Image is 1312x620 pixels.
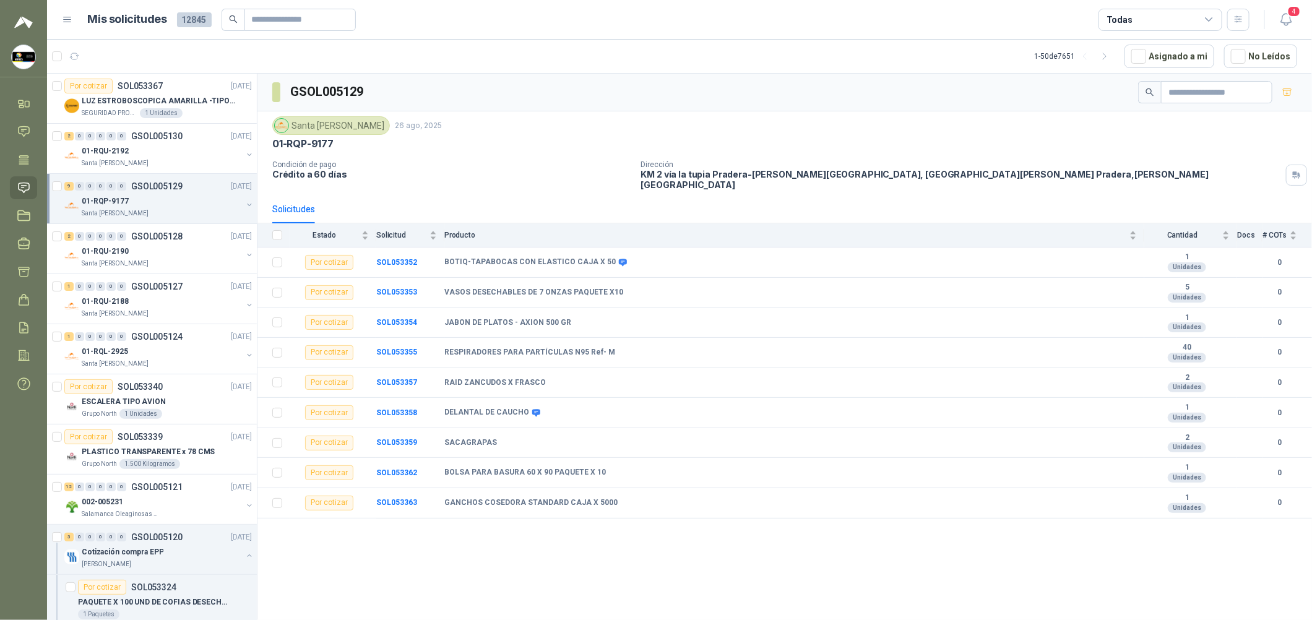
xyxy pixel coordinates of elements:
div: Por cotizar [305,496,353,510]
p: [DATE] [231,481,252,493]
div: 0 [85,282,95,291]
p: SOL053324 [131,583,176,592]
a: 1 0 0 0 0 0 GSOL005124[DATE] Company Logo01-RQL-2925Santa [PERSON_NAME] [64,329,254,369]
b: 0 [1262,257,1297,269]
b: BOLSA PARA BASURA 60 X 90 PAQUETE X 10 [444,468,606,478]
p: GSOL005130 [131,132,183,140]
div: 1 [64,332,74,341]
div: 0 [96,533,105,541]
div: 0 [106,483,116,491]
p: [DATE] [231,381,252,393]
p: [DATE] [231,181,252,192]
b: SOL053359 [376,438,417,447]
p: GSOL005127 [131,282,183,291]
p: 01-RQP-9177 [272,137,334,150]
p: GSOL005120 [131,533,183,541]
a: SOL053357 [376,378,417,387]
p: PLASTICO TRANSPARENTE x 78 CMS [82,446,215,458]
div: 1 Unidades [140,108,183,118]
h3: GSOL005129 [290,82,365,101]
div: Unidades [1168,382,1206,392]
th: Cantidad [1144,223,1237,248]
p: 002-005231 [82,496,123,508]
p: [DATE] [231,131,252,142]
p: Grupo North [82,459,117,469]
p: Grupo North [82,409,117,419]
p: Santa [PERSON_NAME] [82,309,149,319]
div: 0 [85,533,95,541]
div: 1.500 Kilogramos [119,459,180,469]
b: SOL053358 [376,408,417,417]
p: KM 2 vía la tupia Pradera-[PERSON_NAME][GEOGRAPHIC_DATA], [GEOGRAPHIC_DATA][PERSON_NAME] Pradera ... [641,169,1281,190]
img: Company Logo [64,199,79,213]
div: Unidades [1168,353,1206,363]
b: 2 [1144,373,1230,383]
span: 12845 [177,12,212,27]
p: 26 ago, 2025 [395,120,442,132]
div: 0 [75,332,84,341]
div: 0 [96,232,105,241]
div: 9 [64,182,74,191]
b: VASOS DESECHABLES DE 7 ONZAS PAQUETE X10 [444,288,623,298]
div: 0 [117,232,126,241]
button: Asignado a mi [1124,45,1214,68]
p: GSOL005121 [131,483,183,491]
div: 0 [106,182,116,191]
th: Producto [444,223,1144,248]
div: 0 [96,332,105,341]
div: Por cotizar [305,285,353,300]
div: 0 [75,483,84,491]
th: Docs [1237,223,1262,248]
div: 0 [117,483,126,491]
button: No Leídos [1224,45,1297,68]
div: 0 [96,182,105,191]
div: 2 [64,232,74,241]
b: 2 [1144,433,1230,443]
p: ESCALERA TIPO AVION [82,396,166,408]
a: Por cotizarSOL053340[DATE] Company LogoESCALERA TIPO AVIONGrupo North1 Unidades [47,374,257,424]
b: JABON DE PLATOS - AXION 500 GR [444,318,571,328]
span: Producto [444,231,1127,239]
span: search [1146,88,1154,97]
div: 0 [106,332,116,341]
div: Por cotizar [64,79,113,93]
b: SOL053353 [376,288,417,296]
div: Unidades [1168,413,1206,423]
b: 1 [1144,463,1230,473]
b: 0 [1262,317,1297,329]
div: Solicitudes [272,202,315,216]
p: [DATE] [231,281,252,293]
p: Santa [PERSON_NAME] [82,209,149,218]
a: 9 0 0 0 0 0 GSOL005129[DATE] Company Logo01-RQP-9177Santa [PERSON_NAME] [64,179,254,218]
p: Cotización compra EPP [82,546,163,558]
a: 1 0 0 0 0 0 GSOL005127[DATE] Company Logo01-RQU-2188Santa [PERSON_NAME] [64,279,254,319]
p: SOL053339 [118,433,163,441]
a: 2 0 0 0 0 0 GSOL005130[DATE] Company Logo01-RQU-2192Santa [PERSON_NAME] [64,129,254,168]
th: Solicitud [376,223,444,248]
div: Por cotizar [64,429,113,444]
div: Por cotizar [305,375,353,390]
img: Logo peakr [14,15,33,30]
p: Dirección [641,160,1281,169]
div: Santa [PERSON_NAME] [272,116,390,135]
div: 0 [85,132,95,140]
p: Salamanca Oleaginosas SAS [82,509,160,519]
img: Company Logo [64,449,79,464]
div: 0 [106,282,116,291]
p: GSOL005124 [131,332,183,341]
div: Por cotizar [305,345,353,360]
div: 1 Unidades [119,409,162,419]
div: 0 [85,332,95,341]
div: 0 [75,232,84,241]
div: 0 [106,232,116,241]
div: 0 [85,182,95,191]
img: Company Logo [64,499,79,514]
div: 0 [96,483,105,491]
div: Por cotizar [305,405,353,420]
div: Todas [1107,13,1133,27]
div: 0 [85,483,95,491]
b: SACAGRAPAS [444,438,497,448]
div: 3 [64,533,74,541]
span: 4 [1287,6,1301,17]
